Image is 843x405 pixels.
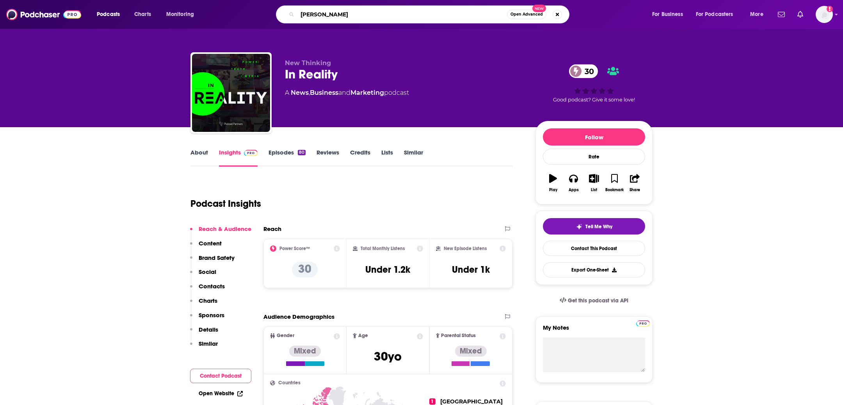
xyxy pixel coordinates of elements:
p: Reach & Audience [199,225,251,233]
button: Contacts [190,282,225,297]
a: Episodes80 [269,149,306,167]
h3: Under 1.2k [365,264,410,275]
div: 80 [298,150,306,155]
a: Pro website [636,319,650,327]
button: Apps [563,169,583,197]
button: Details [190,326,218,340]
button: Follow [543,128,645,146]
button: Play [543,169,563,197]
button: open menu [161,8,204,21]
span: 30 yo [374,349,402,364]
span: New [532,5,546,12]
span: [GEOGRAPHIC_DATA] [440,398,503,405]
span: , [309,89,310,96]
button: Reach & Audience [190,225,251,240]
span: Parental Status [441,333,476,338]
span: Charts [134,9,151,20]
h1: Podcast Insights [190,198,261,210]
span: Countries [278,380,301,385]
div: Mixed [455,346,487,357]
button: Social [190,268,216,282]
span: For Business [652,9,683,20]
h3: Under 1k [452,264,490,275]
div: List [591,188,597,192]
div: Search podcasts, credits, & more... [283,5,577,23]
a: Contact This Podcast [543,241,645,256]
p: Details [199,326,218,333]
img: User Profile [816,6,833,23]
input: Search podcasts, credits, & more... [297,8,507,21]
button: Bookmark [604,169,624,197]
div: Apps [569,188,579,192]
a: Get this podcast via API [553,291,635,310]
button: Sponsors [190,311,224,326]
span: Gender [277,333,294,338]
a: Lists [381,149,393,167]
img: Podchaser - Follow, Share and Rate Podcasts [6,7,81,22]
a: Show notifications dropdown [794,8,806,21]
a: Open Website [199,390,243,397]
img: Podchaser Pro [244,150,258,156]
span: More [750,9,763,20]
button: Content [190,240,222,254]
div: Rate [543,149,645,165]
a: Reviews [317,149,339,167]
button: open menu [745,8,773,21]
p: Social [199,268,216,275]
h2: Total Monthly Listens [361,246,405,251]
img: Podchaser Pro [636,320,650,327]
button: Export One-Sheet [543,262,645,277]
p: Similar [199,340,218,347]
h2: Audience Demographics [263,313,334,320]
h2: New Episode Listens [444,246,487,251]
button: Open AdvancedNew [507,10,546,19]
button: open menu [647,8,693,21]
span: Tell Me Why [585,224,612,230]
a: About [190,149,208,167]
button: Contact Podcast [190,369,251,383]
p: Content [199,240,222,247]
span: Logged in as FIREPodchaser25 [816,6,833,23]
p: Sponsors [199,311,224,319]
span: Podcasts [97,9,120,20]
button: open menu [691,8,745,21]
a: News [291,89,309,96]
span: New Thinking [285,59,331,67]
span: Age [358,333,368,338]
p: Brand Safety [199,254,235,261]
span: Monitoring [166,9,194,20]
button: List [584,169,604,197]
div: Play [549,188,557,192]
span: For Podcasters [696,9,733,20]
a: Show notifications dropdown [775,8,788,21]
button: open menu [91,8,130,21]
button: Charts [190,297,217,311]
a: 30 [569,64,598,78]
button: Share [625,169,645,197]
img: tell me why sparkle [576,224,582,230]
button: Show profile menu [816,6,833,23]
a: Marketing [350,89,384,96]
h2: Reach [263,225,281,233]
h2: Power Score™ [279,246,310,251]
a: Similar [404,149,423,167]
p: Charts [199,297,217,304]
span: and [338,89,350,96]
button: Similar [190,340,218,354]
div: 30Good podcast? Give it some love! [535,59,653,108]
div: Bookmark [605,188,624,192]
img: In Reality [192,54,270,132]
span: 30 [577,64,598,78]
a: Business [310,89,338,96]
p: 30 [292,262,318,277]
div: Mixed [289,346,321,357]
a: Credits [350,149,370,167]
a: InsightsPodchaser Pro [219,149,258,167]
div: A podcast [285,88,409,98]
a: Charts [129,8,156,21]
span: Good podcast? Give it some love! [553,97,635,103]
button: Brand Safety [190,254,235,268]
span: Get this podcast via API [568,297,628,304]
